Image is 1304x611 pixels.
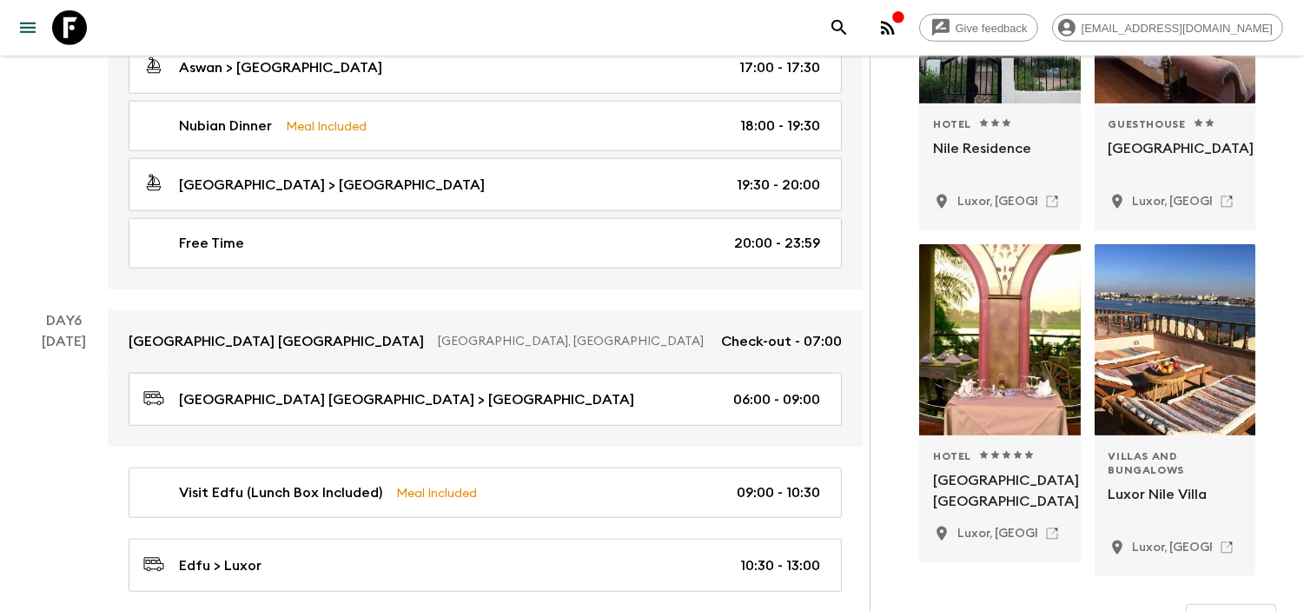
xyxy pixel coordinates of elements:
[1109,117,1186,131] span: Guesthouse
[129,468,842,518] a: Visit Edfu (Lunch Box Included)Meal Included09:00 - 10:30
[1052,14,1283,42] div: [EMAIL_ADDRESS][DOMAIN_NAME]
[957,193,1123,210] p: Luxor, Egypt
[737,175,820,196] p: 19:30 - 20:00
[129,331,424,352] p: [GEOGRAPHIC_DATA] [GEOGRAPHIC_DATA]
[129,373,842,426] a: [GEOGRAPHIC_DATA] [GEOGRAPHIC_DATA] > [GEOGRAPHIC_DATA]06:00 - 09:00
[179,175,485,196] p: [GEOGRAPHIC_DATA] > [GEOGRAPHIC_DATA]
[957,525,1123,542] p: Luxor, Egypt
[1109,138,1242,180] p: [GEOGRAPHIC_DATA]
[179,57,382,78] p: Aswan > [GEOGRAPHIC_DATA]
[946,22,1037,35] span: Give feedback
[129,218,842,269] a: Free Time20:00 - 23:59
[1109,484,1242,526] p: Luxor Nile Villa
[396,483,477,502] p: Meal Included
[733,389,820,410] p: 06:00 - 09:00
[129,41,842,94] a: Aswan > [GEOGRAPHIC_DATA]17:00 - 17:30
[129,539,842,592] a: Edfu > Luxor10:30 - 13:00
[1072,22,1282,35] span: [EMAIL_ADDRESS][DOMAIN_NAME]
[1109,449,1235,477] span: Villas and Bungalows
[822,10,857,45] button: search adventures
[21,310,108,331] p: Day 6
[721,331,842,352] p: Check-out - 07:00
[933,449,971,463] span: Hotel
[438,333,707,350] p: [GEOGRAPHIC_DATA], [GEOGRAPHIC_DATA]
[737,482,820,503] p: 09:00 - 10:30
[1133,193,1299,210] p: Luxor, Egypt
[179,482,382,503] p: Visit Edfu (Lunch Box Included)
[734,233,820,254] p: 20:00 - 23:59
[933,470,1067,512] p: [GEOGRAPHIC_DATA] [GEOGRAPHIC_DATA]
[933,138,1067,180] p: Nile Residence
[919,14,1038,42] a: Give feedback
[919,244,1081,435] div: Photo of Steigenberger Nile Palace Luxor Hotel & Convention Center
[740,555,820,576] p: 10:30 - 13:00
[1095,244,1256,435] div: Photo of Luxor Nile Villa
[108,310,863,373] a: [GEOGRAPHIC_DATA] [GEOGRAPHIC_DATA][GEOGRAPHIC_DATA], [GEOGRAPHIC_DATA]Check-out - 07:00
[129,101,842,151] a: Nubian DinnerMeal Included18:00 - 19:30
[129,158,842,211] a: [GEOGRAPHIC_DATA] > [GEOGRAPHIC_DATA]19:30 - 20:00
[10,10,45,45] button: menu
[933,117,971,131] span: Hotel
[179,555,261,576] p: Edfu > Luxor
[179,389,634,410] p: [GEOGRAPHIC_DATA] [GEOGRAPHIC_DATA] > [GEOGRAPHIC_DATA]
[739,57,820,78] p: 17:00 - 17:30
[740,116,820,136] p: 18:00 - 19:30
[179,233,244,254] p: Free Time
[179,116,272,136] p: Nubian Dinner
[286,116,367,136] p: Meal Included
[1133,539,1299,556] p: Luxor, Egypt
